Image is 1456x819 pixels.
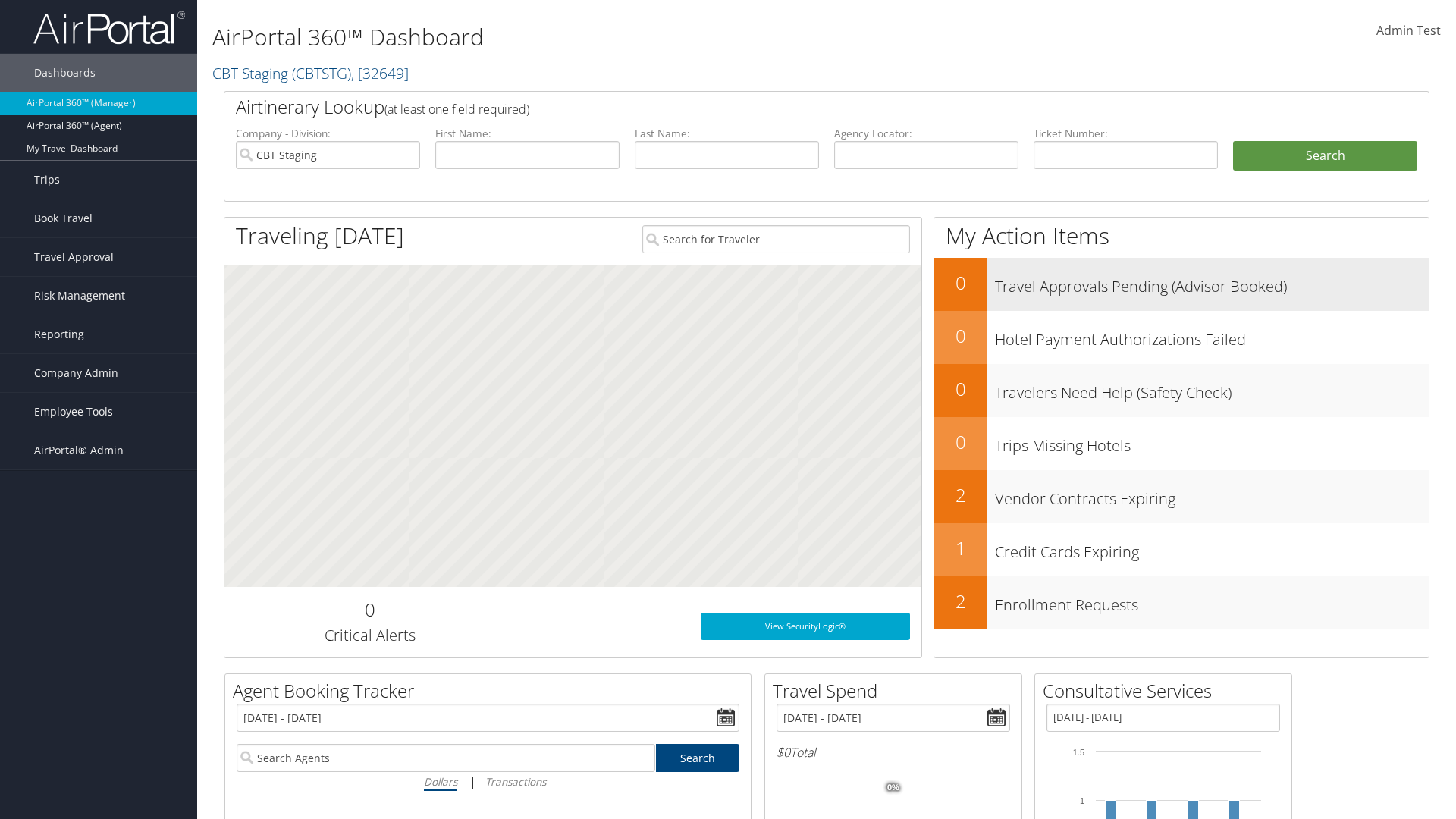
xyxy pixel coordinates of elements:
h2: 0 [934,270,987,296]
a: Search [656,744,740,772]
input: Search for Traveler [642,225,910,253]
span: Reporting [34,315,84,353]
tspan: 1.5 [1073,748,1084,757]
a: 0Travelers Need Help (Safety Check) [934,364,1429,417]
h3: Trips Missing Hotels [995,428,1429,457]
span: Travel Approval [34,238,114,276]
h1: Traveling [DATE] [236,220,404,252]
a: Admin Test [1376,8,1441,55]
a: CBT Staging [212,63,409,83]
h3: Critical Alerts [236,625,504,646]
h2: Consultative Services [1043,678,1291,704]
span: ( CBTSTG ) [292,63,351,83]
a: 1Credit Cards Expiring [934,523,1429,576]
h2: 0 [236,597,504,623]
h2: 1 [934,535,987,561]
div: | [237,772,739,791]
span: $0 [777,744,790,761]
span: Admin Test [1376,22,1441,39]
input: Search Agents [237,744,655,772]
i: Transactions [485,774,546,789]
span: Company Admin [34,354,118,392]
h2: Agent Booking Tracker [233,678,751,704]
span: AirPortal® Admin [34,431,124,469]
h3: Vendor Contracts Expiring [995,481,1429,510]
h3: Hotel Payment Authorizations Failed [995,322,1429,350]
h6: Total [777,744,1010,761]
label: Ticket Number: [1034,126,1218,141]
h3: Travel Approvals Pending (Advisor Booked) [995,268,1429,297]
a: 2Vendor Contracts Expiring [934,470,1429,523]
span: , [ 32649 ] [351,63,409,83]
span: Trips [34,161,60,199]
h1: My Action Items [934,220,1429,252]
span: Employee Tools [34,393,113,431]
h2: Airtinerary Lookup [236,94,1317,120]
a: 0Travel Approvals Pending (Advisor Booked) [934,258,1429,311]
img: airportal-logo.png [33,10,185,45]
h2: 2 [934,482,987,508]
h1: AirPortal 360™ Dashboard [212,21,1031,53]
tspan: 1 [1080,796,1084,805]
span: Dashboards [34,54,96,92]
h2: 0 [934,323,987,349]
i: Dollars [424,774,457,789]
label: Last Name: [635,126,819,141]
h2: Travel Spend [773,678,1021,704]
span: Risk Management [34,277,125,315]
span: Book Travel [34,199,93,237]
button: Search [1233,141,1417,171]
h3: Enrollment Requests [995,587,1429,616]
label: Agency Locator: [834,126,1018,141]
a: View SecurityLogic® [701,613,910,640]
h3: Credit Cards Expiring [995,534,1429,563]
h2: 0 [934,429,987,455]
tspan: 0% [887,783,899,792]
h2: 2 [934,588,987,614]
h2: 0 [934,376,987,402]
a: 2Enrollment Requests [934,576,1429,629]
a: 0Trips Missing Hotels [934,417,1429,470]
label: First Name: [435,126,620,141]
h3: Travelers Need Help (Safety Check) [995,375,1429,403]
span: (at least one field required) [384,101,529,118]
a: 0Hotel Payment Authorizations Failed [934,311,1429,364]
label: Company - Division: [236,126,420,141]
